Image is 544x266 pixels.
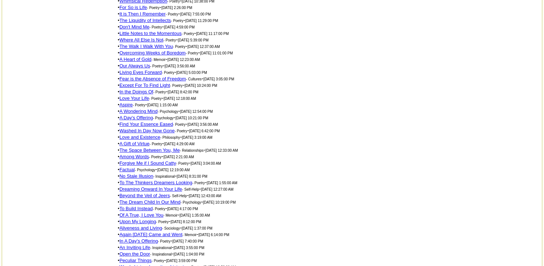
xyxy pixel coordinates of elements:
font: - Poetry [173,123,186,127]
a: Our Always Us [119,63,150,68]
font: - Poetry [182,32,194,36]
a: Fear is the Absence of Freedom [119,76,186,81]
font: - Poetry [147,6,160,10]
font: [DATE] 3:56:00 AM [165,64,195,68]
font: - Poetry [150,25,162,29]
a: Again [DATE] Came and Went [119,232,182,237]
a: Among Words [119,154,149,159]
font: - Sociology [162,226,180,230]
font: - Poetry [150,142,162,146]
font: - Psychology [135,168,155,172]
font: - Memoir [151,58,165,62]
font: [DATE] 1:15:00 AM [147,103,178,107]
a: Little Notes to the Momentous [119,31,182,36]
font: [DATE] 2:26:00 PM [161,6,192,10]
a: Aliveness and Living [119,225,162,231]
font: • [118,44,173,49]
font: [DATE] 1:55:00 AM [207,181,237,185]
font: [DATE] 12:19:00 AM [157,168,189,172]
font: • [118,128,175,133]
font: [DATE] 3:05:00 PM [204,77,234,81]
font: [DATE] 12:18:00 AM [164,97,196,101]
a: No Stale Illusion [119,173,153,179]
font: • [118,160,176,166]
font: • [118,18,171,23]
font: - Memoir [182,233,196,237]
font: [DATE] 4:59:00 PM [164,25,195,29]
font: - Poetry [173,45,186,49]
font: - Self-Help [170,194,187,198]
font: [DATE] 10:19:00 PM [203,200,236,204]
font: • [118,147,180,153]
a: The Dream Child In Our Mind [119,199,180,205]
font: - Poetry [175,129,187,133]
font: - Poetry [176,161,189,165]
a: A Day's Offering [119,115,153,120]
a: A Heart of Gold [119,57,151,62]
a: Overcoming Weeks of Boredom [119,50,186,56]
font: - Poetry [158,239,170,243]
font: [DATE] 10:21:00 PM [175,116,208,120]
font: [DATE] 4:17:00 PM [167,207,198,211]
font: • [118,180,192,185]
a: A Gift of Virtue [119,141,150,146]
a: An Inviting Life [119,245,150,250]
font: • [118,83,170,88]
font: - Memoir [163,213,177,217]
font: [DATE] 6:42:00 PM [189,129,220,133]
font: • [118,31,182,36]
font: [DATE] 11:29:00 PM [186,19,218,23]
a: Of A True, I Love You [119,212,163,218]
font: - Self-Help [182,187,199,191]
font: - Poetry [153,90,166,94]
font: - Poetry [186,51,198,55]
font: [DATE] 10:24:00 PM [184,84,217,88]
font: • [118,89,154,94]
font: [DATE] 5:39:00 PM [178,38,209,42]
font: - Inspirational [150,252,172,256]
font: • [118,238,158,244]
font: • [118,206,153,211]
a: Where All Else Is Not [119,37,163,43]
font: • [118,193,170,198]
font: • [118,50,186,56]
font: • [118,141,150,146]
a: Love and Existence [119,134,160,140]
font: • [118,70,162,75]
font: [DATE] 3:56:00 AM [187,123,218,127]
font: • [118,57,151,62]
a: To Build Instead [119,206,153,211]
font: [DATE] 12:23:00 AM [168,58,200,62]
a: The Walk I Walk With You [119,44,173,49]
font: • [118,96,149,101]
a: Love Your Life [119,96,149,101]
font: - Psychology [180,200,201,204]
font: [DATE] 3:55:00 PM [174,246,204,250]
a: Beyond the Veil of Jeers [119,193,170,198]
font: • [118,37,164,43]
a: Factual [119,167,135,172]
a: It is Then I Remember [119,11,165,17]
font: • [118,251,150,257]
a: Open the Door [119,251,150,257]
font: - Poetry [153,207,165,211]
font: • [118,245,150,250]
font: - Psychology [153,116,173,120]
font: [DATE] 8:12:00 PM [170,220,201,224]
font: • [118,232,183,237]
font: - Poetry [170,84,183,88]
font: [DATE] 1:04:00 PM [174,252,204,256]
font: - Poetry [150,64,163,68]
font: [DATE] 7:55:00 PM [180,12,211,16]
font: • [118,219,156,224]
font: [DATE] 11:17:00 PM [196,32,229,36]
font: [DATE] 7:40:00 PM [173,239,203,243]
a: For So is Life [119,5,147,10]
a: Washed In Day Now Gone [119,128,174,133]
font: • [118,76,186,81]
font: [DATE] 8:31:00 PM [177,174,207,178]
a: Upon My Longing [119,219,156,224]
font: - Poetry [171,19,183,23]
a: The Space Between You, Me [119,147,180,153]
font: [DATE] 8:42:00 PM [168,90,198,94]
